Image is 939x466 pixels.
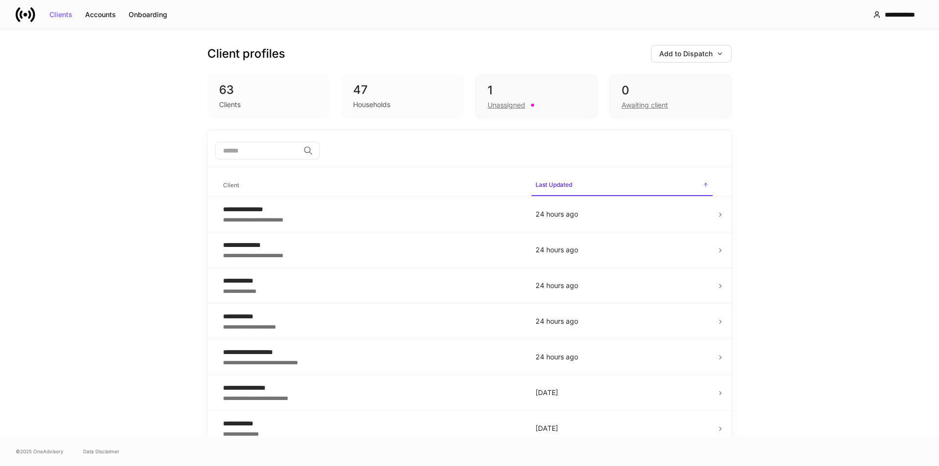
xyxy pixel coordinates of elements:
h6: Client [223,180,239,190]
p: 24 hours ago [536,352,709,362]
div: Clients [49,11,72,18]
span: Client [219,176,524,196]
p: 24 hours ago [536,209,709,219]
button: Onboarding [122,7,174,22]
p: 24 hours ago [536,245,709,255]
button: Add to Dispatch [651,45,732,63]
p: 24 hours ago [536,316,709,326]
div: Add to Dispatch [659,50,723,57]
p: [DATE] [536,388,709,398]
div: Households [353,100,390,110]
button: Accounts [79,7,122,22]
button: Clients [43,7,79,22]
p: [DATE] [536,423,709,433]
div: Awaiting client [622,100,668,110]
span: © 2025 OneAdvisory [16,447,64,455]
span: Last Updated [532,175,713,196]
div: Clients [219,100,241,110]
div: 47 [353,82,452,98]
div: 0 [622,83,719,98]
h6: Last Updated [536,180,572,189]
h3: Client profiles [207,46,285,62]
div: Onboarding [129,11,167,18]
div: 0Awaiting client [609,74,732,118]
p: 24 hours ago [536,281,709,290]
div: Accounts [85,11,116,18]
div: 1Unassigned [475,74,598,118]
div: Unassigned [488,100,525,110]
div: 1 [488,83,585,98]
div: 63 [219,82,318,98]
a: Data Disclaimer [83,447,119,455]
